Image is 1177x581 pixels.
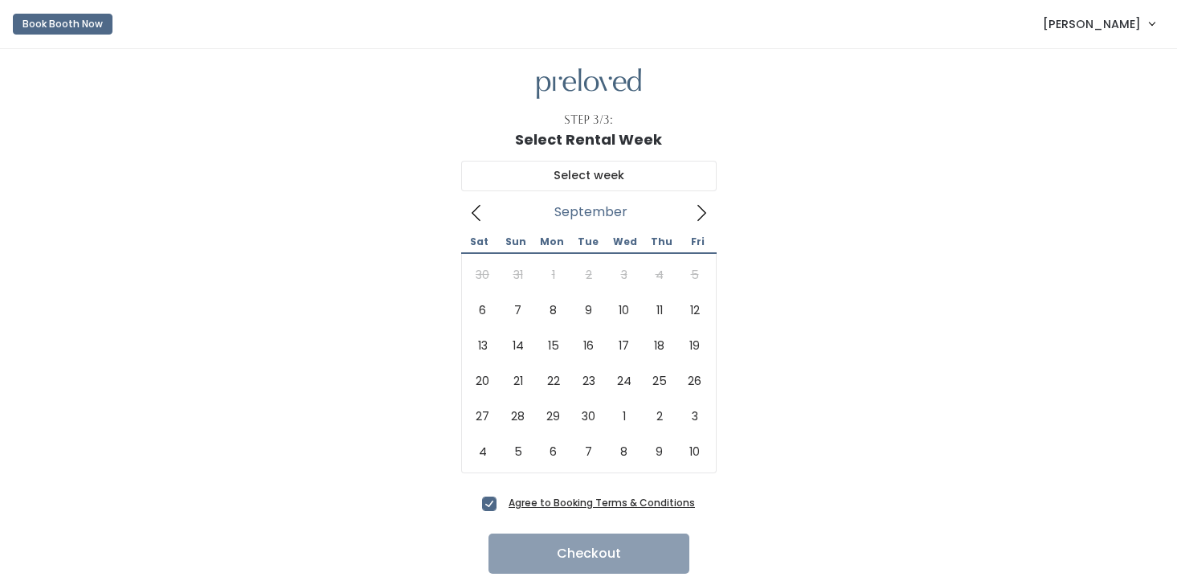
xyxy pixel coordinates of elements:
span: October 7, 2025 [571,434,607,469]
span: October 9, 2025 [642,434,677,469]
span: September 11, 2025 [642,293,677,328]
h1: Select Rental Week [515,132,662,148]
span: September [554,209,627,215]
span: September 27, 2025 [465,399,501,434]
span: September 8, 2025 [536,293,571,328]
span: September 23, 2025 [571,363,607,399]
span: October 10, 2025 [677,434,713,469]
span: Thu [644,237,680,247]
span: September 20, 2025 [465,363,501,399]
span: September 18, 2025 [642,328,677,363]
span: September 6, 2025 [465,293,501,328]
span: October 1, 2025 [607,399,642,434]
span: October 2, 2025 [642,399,677,434]
button: Checkout [488,534,689,574]
span: September 22, 2025 [536,363,571,399]
span: October 4, 2025 [465,434,501,469]
span: Tue [570,237,607,247]
img: preloved logo [537,68,641,100]
span: September 21, 2025 [501,363,536,399]
span: September 24, 2025 [607,363,642,399]
span: September 25, 2025 [642,363,677,399]
span: October 8, 2025 [607,434,642,469]
a: [PERSON_NAME] [1027,6,1171,41]
span: September 12, 2025 [677,293,713,328]
input: Select week [461,161,717,191]
span: September 29, 2025 [536,399,571,434]
span: Mon [533,237,570,247]
span: October 6, 2025 [536,434,571,469]
span: September 26, 2025 [677,363,713,399]
button: Book Booth Now [13,14,112,35]
span: September 15, 2025 [536,328,571,363]
a: Agree to Booking Terms & Conditions [509,496,695,509]
span: September 7, 2025 [501,293,536,328]
span: Wed [607,237,643,247]
a: Book Booth Now [13,6,112,42]
span: [PERSON_NAME] [1043,15,1141,33]
span: September 19, 2025 [677,328,713,363]
span: September 30, 2025 [571,399,607,434]
span: September 13, 2025 [465,328,501,363]
span: September 28, 2025 [501,399,536,434]
span: October 5, 2025 [501,434,536,469]
span: October 3, 2025 [677,399,713,434]
span: Fri [680,237,716,247]
span: September 14, 2025 [501,328,536,363]
div: Step 3/3: [564,112,613,129]
span: September 17, 2025 [607,328,642,363]
span: September 16, 2025 [571,328,607,363]
span: September 10, 2025 [607,293,642,328]
span: Sun [497,237,533,247]
span: September 9, 2025 [571,293,607,328]
span: Sat [461,237,497,247]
